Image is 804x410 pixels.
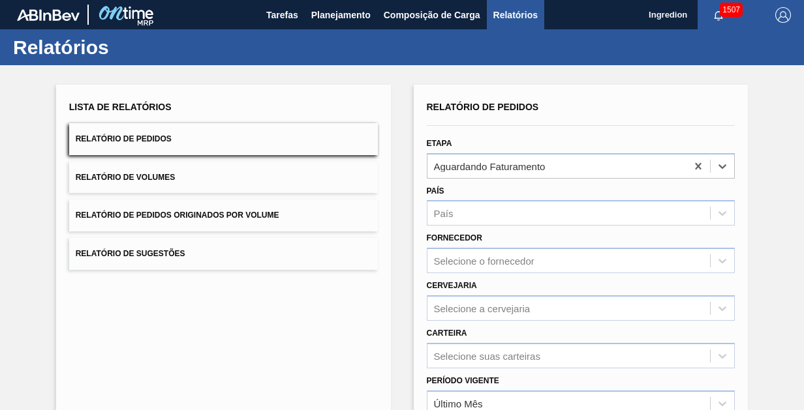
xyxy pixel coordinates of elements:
label: Etapa [427,139,452,148]
h1: Relatórios [13,40,245,55]
span: Relatório de Sugestões [76,249,185,258]
button: Notificações [698,6,739,24]
span: Composição de Carga [384,7,480,23]
span: Planejamento [311,7,371,23]
img: Logout [775,7,791,23]
span: Relatório de Pedidos Originados por Volume [76,211,279,220]
div: País [434,208,454,219]
label: Cervejaria [427,281,477,290]
button: Relatório de Pedidos Originados por Volume [69,199,378,231]
img: TNhmsLtSVTkK8tSr43FrP2fwEKptu5GPRR3wAAAABJRU5ErkJggg== [17,9,80,21]
span: Relatório de Pedidos [427,102,539,112]
button: Relatório de Volumes [69,162,378,194]
span: Tarefas [266,7,298,23]
div: Aguardando Faturamento [434,160,546,171]
div: Selecione suas carteiras [434,350,540,361]
span: Relatórios [493,7,538,23]
div: Último Mês [434,398,483,409]
label: País [427,186,444,196]
label: Período Vigente [427,376,499,385]
div: Selecione a cervejaria [434,302,531,314]
span: Relatório de Volumes [76,173,175,182]
div: Selecione o fornecedor [434,256,534,267]
label: Fornecedor [427,233,482,242]
button: Relatório de Sugestões [69,238,378,270]
button: Relatório de Pedidos [69,123,378,155]
label: Carteira [427,329,467,338]
span: 1507 [720,3,743,17]
span: Lista de Relatórios [69,102,172,112]
span: Relatório de Pedidos [76,134,172,143]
